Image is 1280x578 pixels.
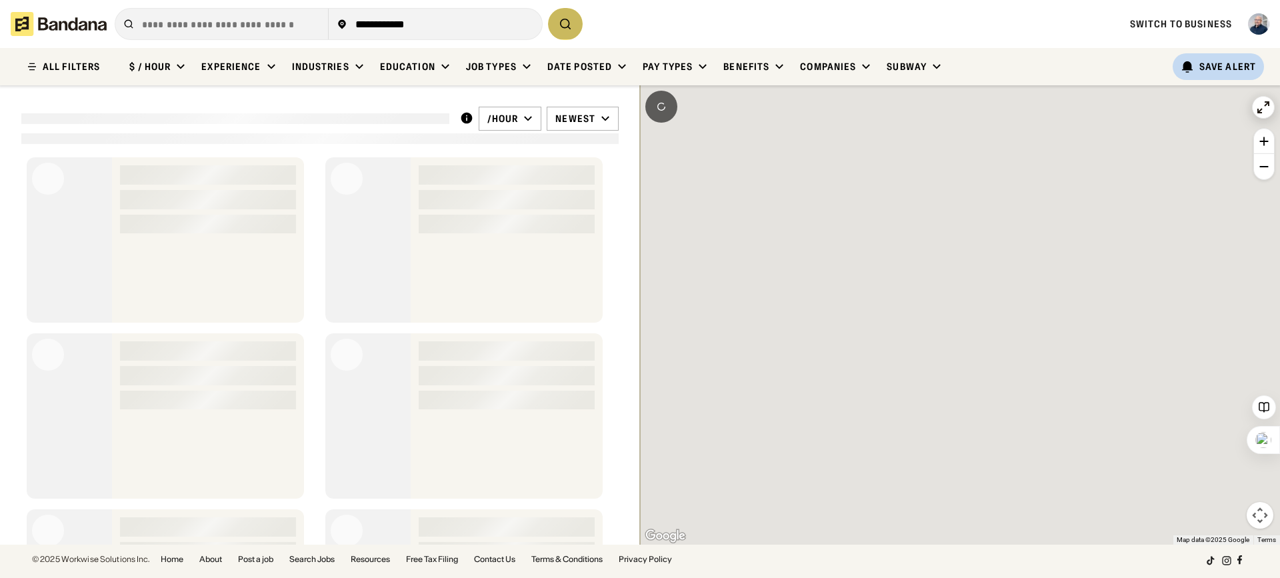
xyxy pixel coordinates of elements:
[487,113,519,125] div: /hour
[1247,502,1273,529] button: Map camera controls
[1199,61,1256,73] div: Save Alert
[723,61,769,73] div: Benefits
[32,555,150,563] div: © 2025 Workwise Solutions Inc.
[474,555,515,563] a: Contact Us
[1257,536,1276,543] a: Terms (opens in new tab)
[531,555,603,563] a: Terms & Conditions
[643,527,687,545] img: Google
[161,555,183,563] a: Home
[1248,13,1269,35] img: Profile photo
[11,12,107,36] img: Bandana logotype
[292,61,349,73] div: Industries
[351,555,390,563] a: Resources
[643,527,687,545] a: Open this area in Google Maps (opens a new window)
[201,61,261,73] div: Experience
[43,62,100,71] div: ALL FILTERS
[619,555,672,563] a: Privacy Policy
[199,555,222,563] a: About
[1130,18,1232,30] a: Switch to Business
[129,61,171,73] div: $ / hour
[547,61,612,73] div: Date Posted
[887,61,927,73] div: Subway
[1177,536,1249,543] span: Map data ©2025 Google
[406,555,458,563] a: Free Tax Filing
[643,61,693,73] div: Pay Types
[555,113,595,125] div: Newest
[466,61,517,73] div: Job Types
[21,152,619,545] div: grid
[380,61,435,73] div: Education
[238,555,273,563] a: Post a job
[289,555,335,563] a: Search Jobs
[800,61,856,73] div: Companies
